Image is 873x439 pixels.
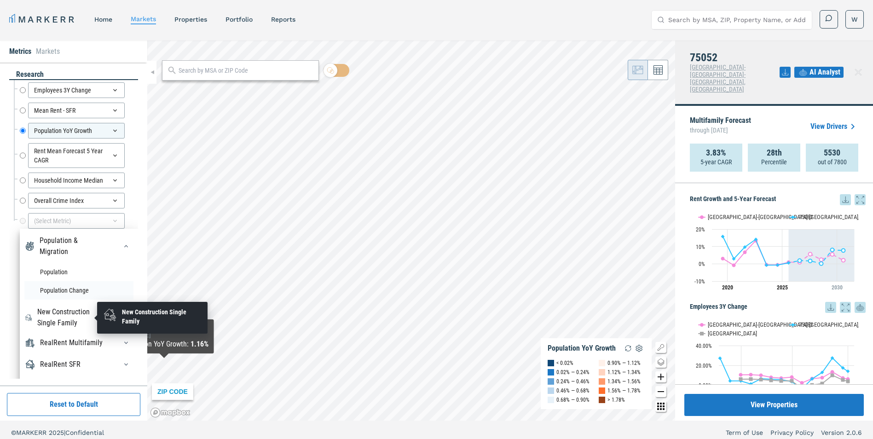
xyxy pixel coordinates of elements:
[24,281,133,300] li: Population Change
[790,379,794,382] path: Saturday, 14 Dec, 16:00, 4.39. USA.
[809,252,812,256] path: Thursday, 29 Jul, 17:00, 5.6. Dallas-Fort Worth-Arlington, TX.
[831,370,834,374] path: Thursday, 14 Dec, 16:00, 13.41. Dallas-Fort Worth-Arlington, TX.
[699,382,712,389] text: 0.00%
[696,363,712,369] text: 20.00%
[556,386,590,395] div: 0.46% — 0.68%
[810,377,814,381] path: Tuesday, 14 Dec, 16:00, 6.35. 75052.
[24,241,35,252] img: Population & Migration
[790,214,814,220] button: Show 75052
[607,368,641,377] div: 1.12% — 1.34%
[94,16,112,23] a: home
[732,263,736,267] path: Wednesday, 29 Jul, 17:00, -0.85. Dallas-Fort Worth-Arlington, TX.
[40,359,81,370] div: RealRent SFR
[655,342,666,353] button: Show/Hide Legend Map Button
[694,278,705,285] text: -10%
[845,10,864,29] button: W
[696,343,712,349] text: 40.00%
[119,335,133,350] button: RealRent MultifamilyRealRent Multifamily
[556,358,573,368] div: < 0.02%
[831,248,834,252] path: Sunday, 29 Jul, 17:00, 8.04. 75052.
[24,359,35,370] img: RealRent SFR
[24,335,133,350] div: RealRent MultifamilyRealRent Multifamily
[24,235,133,257] div: Population & MigrationPopulation & Migration
[49,429,65,436] span: 2025 |
[809,259,812,263] path: Thursday, 29 Jul, 17:00, 1.66. 75052.
[841,366,845,370] path: Saturday, 14 Dec, 16:00, 17.43. 75052.
[684,394,864,416] button: View Properties
[668,11,806,29] input: Search by MSA, ZIP, Property Name, or Address
[842,248,845,252] path: Monday, 29 Jul, 17:00, 7.71. 75052.
[9,13,76,26] a: MARKERR
[832,284,843,291] tspan: 2030
[769,378,773,382] path: Thursday, 14 Dec, 16:00, 4.88. USA.
[831,356,834,360] path: Thursday, 14 Dec, 16:00, 27.41. 75052.
[225,16,253,23] a: Portfolio
[607,377,641,386] div: 1.34% — 1.56%
[24,263,133,300] div: Population & MigrationPopulation & Migration
[24,306,133,329] div: New Construction Single FamilyNew Construction Single Family
[743,245,747,249] path: Thursday, 29 Jul, 17:00, 9.65. 75052.
[120,331,208,339] div: As of : [DATE]
[634,343,645,354] img: Settings
[28,213,125,229] div: (Select Metric)
[556,377,590,386] div: 0.24% — 0.46%
[556,395,590,404] div: 0.68% — 0.90%
[824,148,840,157] strong: 5530
[777,284,788,291] tspan: 2025
[699,330,718,337] button: Show USA
[690,205,859,297] svg: Interactive chart
[16,429,49,436] span: MARKERR
[147,40,675,421] canvas: Map
[821,428,862,437] a: Version 2.0.6
[152,383,193,400] div: ZIP CODE
[699,214,780,220] button: Show Dallas-Fort Worth-Arlington, TX
[690,313,866,428] div: Employees 3Y Change. Highcharts interactive chart.
[9,69,138,80] div: research
[696,244,705,250] text: 10%
[690,117,751,136] p: Multifamily Forecast
[24,357,133,372] div: RealRent SFRRealRent SFR
[150,407,191,418] a: Mapbox logo
[798,259,802,262] path: Wednesday, 29 Jul, 17:00, 1.85. 75052.
[690,194,866,205] h5: Rent Growth and 5-Year Forecast
[770,428,814,437] a: Privacy Policy
[761,157,787,167] p: Percentile
[739,373,850,390] g: USA, line 3 of 3 with 12 data points.
[271,16,295,23] a: reports
[28,82,125,98] div: Employees 3Y Change
[787,261,791,265] path: Tuesday, 29 Jul, 17:00, 0.53. 75052.
[24,263,133,281] li: Population
[696,226,705,233] text: 20%
[607,386,641,395] div: 1.56% — 1.78%
[790,321,814,328] button: Show 75052
[556,368,590,377] div: 0.02% — 0.24%
[7,393,140,416] button: Reset to Default
[28,193,125,208] div: Overall Crime Index
[739,377,743,381] path: Sunday, 14 Dec, 16:00, 6.09. USA.
[767,148,782,157] strong: 28th
[655,371,666,382] button: Zoom in map button
[28,143,125,168] div: Rent Mean Forecast 5 Year CAGR
[690,124,751,136] span: through [DATE]
[120,339,208,350] div: Population YoY Growth :
[119,357,133,372] button: RealRent SFRRealRent SFR
[119,239,133,254] button: Population & MigrationPopulation & Migration
[798,248,845,266] g: 75052, line 4 of 4 with 5 data points.
[831,373,834,377] path: Thursday, 14 Dec, 16:00, 9.94. USA.
[655,401,666,412] button: Other options map button
[655,357,666,368] button: Change style map button
[718,356,722,360] path: Friday, 14 Dec, 16:00, 27.19. 75052.
[721,235,725,238] path: Monday, 29 Jul, 17:00, 15.75. 75052.
[841,378,845,381] path: Saturday, 14 Dec, 16:00, 5.33. USA.
[65,429,104,436] span: Confidential
[846,370,850,373] path: Saturday, 14 Jun, 17:00, 14.06. 75052.
[174,16,207,23] a: properties
[28,173,125,188] div: Household Income Median
[11,429,16,436] span: ©
[103,307,117,322] img: New Construction Single Family
[810,121,858,132] a: View Drivers
[699,321,780,328] button: Show Dallas-Fort Worth-Arlington, TX
[120,323,208,350] div: Map Tooltip Content
[821,370,824,374] path: Wednesday, 14 Dec, 16:00, 12.87. 75052.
